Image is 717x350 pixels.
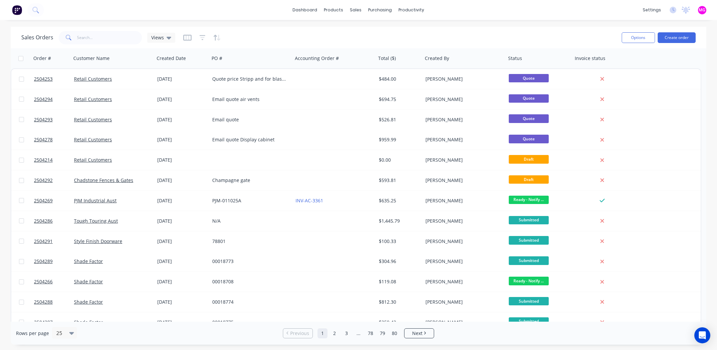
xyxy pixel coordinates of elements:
div: Total ($) [378,55,396,62]
span: 2504292 [34,177,53,184]
a: 2504291 [34,231,74,251]
div: $259.42 [379,319,418,326]
div: [PERSON_NAME] [425,238,499,245]
div: $812.30 [379,299,418,305]
div: productivity [395,5,428,15]
a: Shade Factor [74,319,103,325]
div: [DATE] [157,299,207,305]
div: PO # [212,55,222,62]
span: Draft [509,175,549,184]
a: PJM Industrial Aust [74,197,117,204]
div: [PERSON_NAME] [425,299,499,305]
div: Accounting Order # [295,55,339,62]
a: Page 80 [389,328,399,338]
div: $593.81 [379,177,418,184]
div: [PERSON_NAME] [425,218,499,224]
div: $484.00 [379,76,418,82]
div: Invoice status [575,55,605,62]
div: $526.81 [379,116,418,123]
button: Create order [658,32,696,43]
a: 2504287 [34,312,74,332]
span: Rows per page [16,330,49,337]
div: [DATE] [157,96,207,103]
span: 2504289 [34,258,53,265]
div: [PERSON_NAME] [425,116,499,123]
h1: Sales Orders [21,34,53,41]
div: [PERSON_NAME] [425,278,499,285]
span: 2504266 [34,278,53,285]
div: Created By [425,55,449,62]
div: N/A [212,218,286,224]
div: Status [508,55,522,62]
div: [DATE] [157,258,207,265]
div: Open Intercom Messenger [694,327,710,343]
span: 2504253 [34,76,53,82]
span: MG [699,7,706,13]
a: 2504286 [34,211,74,231]
div: [DATE] [157,157,207,163]
div: [DATE] [157,197,207,204]
div: settings [639,5,664,15]
div: $0.00 [379,157,418,163]
a: Shade Factor [74,258,103,264]
span: Quote [509,114,549,123]
div: [PERSON_NAME] [425,177,499,184]
div: [PERSON_NAME] [425,96,499,103]
span: Submitted [509,236,549,244]
span: Quote [509,74,549,82]
span: Quote [509,135,549,143]
a: 2504253 [34,69,74,89]
a: 2504214 [34,150,74,170]
button: Options [622,32,655,43]
span: Submitted [509,317,549,326]
div: [PERSON_NAME] [425,157,499,163]
div: 00018773 [212,258,286,265]
span: Ready - Notify ... [509,196,549,204]
span: 2504291 [34,238,53,245]
div: $304.96 [379,258,418,265]
div: PJM-011025A [212,197,286,204]
div: purchasing [365,5,395,15]
span: 2504288 [34,299,53,305]
a: Style Finish Doorware [74,238,122,244]
div: [PERSON_NAME] [425,197,499,204]
div: Email quote air vents [212,96,286,103]
ul: Pagination [280,328,437,338]
div: [DATE] [157,218,207,224]
div: [PERSON_NAME] [425,76,499,82]
div: Email quote [212,116,286,123]
a: INV-AC-3361 [296,197,323,204]
a: Retail Customers [74,157,112,163]
span: 2504286 [34,218,53,224]
div: 00018708 [212,278,286,285]
a: Page 79 [377,328,387,338]
div: $959.99 [379,136,418,143]
a: Retail Customers [74,116,112,123]
div: [PERSON_NAME] [425,258,499,265]
div: Customer Name [73,55,110,62]
div: 00018774 [212,299,286,305]
span: 2504293 [34,116,53,123]
div: [DATE] [157,278,207,285]
span: Submitted [509,297,549,305]
span: 2504269 [34,197,53,204]
input: Search... [77,31,142,44]
div: [DATE] [157,319,207,326]
span: Submitted [509,256,549,265]
a: Shade Factor [74,299,103,305]
span: 2504214 [34,157,53,163]
div: $100.33 [379,238,418,245]
div: Quote price Stripp and for blast only [212,76,286,82]
a: Page 1 is your current page [318,328,328,338]
a: 2504269 [34,191,74,211]
div: [DATE] [157,76,207,82]
div: Email quote Display cabinet [212,136,286,143]
div: sales [347,5,365,15]
div: $119.08 [379,278,418,285]
div: Created Date [157,55,186,62]
span: 2504278 [34,136,53,143]
span: Draft [509,155,549,163]
a: 2504292 [34,170,74,190]
span: Submitted [509,216,549,224]
div: $1,445.79 [379,218,418,224]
